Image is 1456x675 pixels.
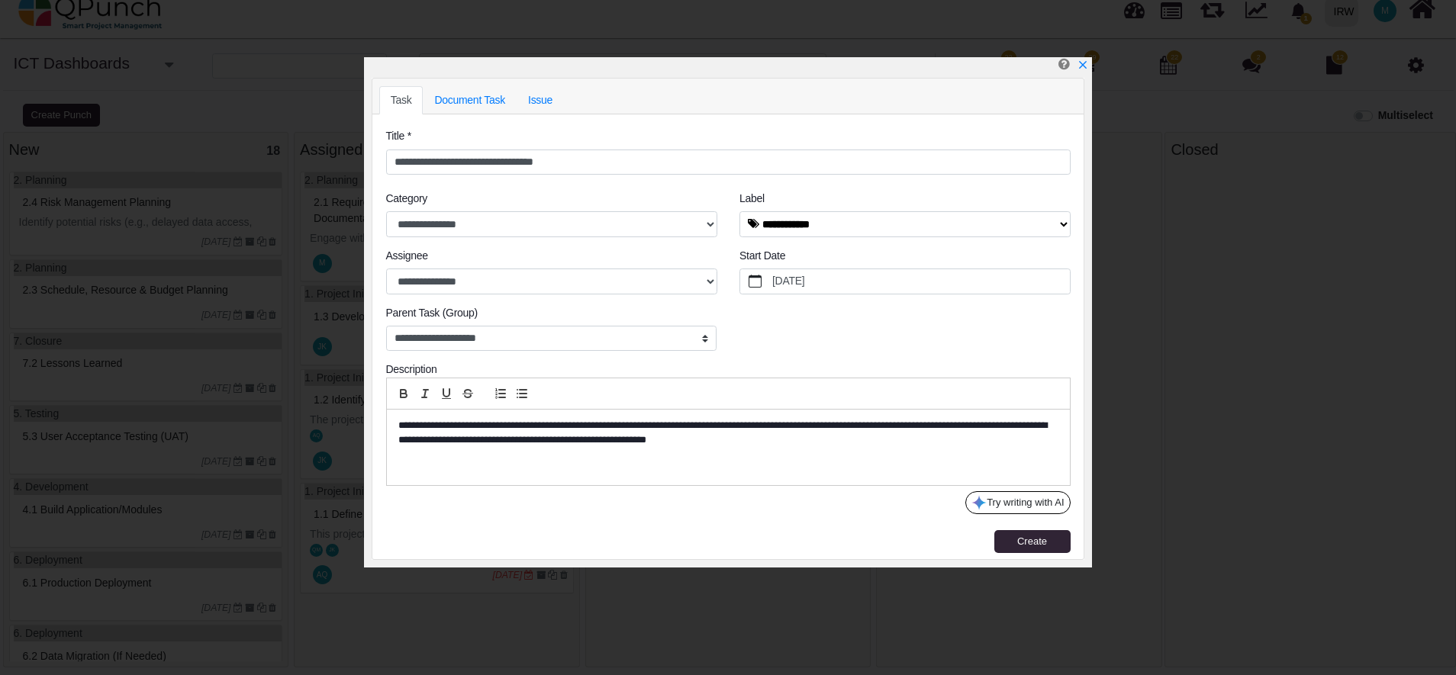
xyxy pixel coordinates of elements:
a: Task [379,86,424,114]
span: Create [1017,535,1047,547]
a: x [1078,59,1088,71]
legend: Parent Task (Group) [386,305,717,326]
legend: Category [386,191,717,211]
a: Issue [517,86,564,114]
legend: Assignee [386,248,717,268]
img: google-gemini-icon.8b74464.png [971,495,987,510]
button: Create [994,530,1071,553]
label: [DATE] [770,269,1070,294]
button: calendar [740,269,770,294]
div: Description [386,362,1071,378]
i: Create Punch [1058,57,1070,70]
svg: x [1078,59,1088,70]
svg: calendar [749,275,762,288]
label: Title * [386,128,411,144]
a: Document Task [423,86,517,114]
button: Try writing with AI [965,491,1070,514]
legend: Label [739,191,1071,211]
legend: Start Date [739,248,1071,268]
